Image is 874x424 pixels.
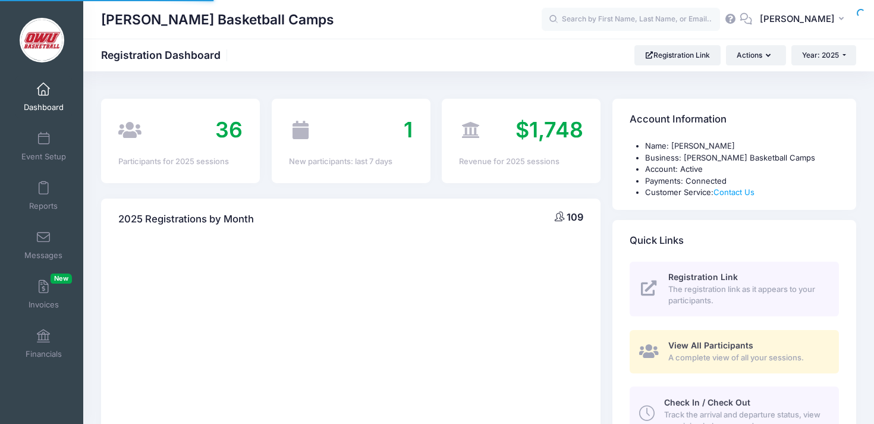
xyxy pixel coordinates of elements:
li: Business: [PERSON_NAME] Basketball Camps [645,152,839,164]
span: New [51,274,72,284]
span: Invoices [29,300,59,310]
a: Registration Link [634,45,721,65]
span: 1 [404,117,413,143]
input: Search by First Name, Last Name, or Email... [542,8,720,32]
li: Payments: Connected [645,175,839,187]
h1: [PERSON_NAME] Basketball Camps [101,6,334,33]
div: New participants: last 7 days [289,156,413,168]
li: Customer Service: [645,187,839,199]
div: Participants for 2025 sessions [118,156,243,168]
a: Messages [15,224,72,266]
span: Year: 2025 [802,51,839,59]
button: [PERSON_NAME] [752,6,856,33]
a: Dashboard [15,76,72,118]
h1: Registration Dashboard [101,49,231,61]
a: InvoicesNew [15,274,72,315]
a: Registration Link The registration link as it appears to your participants. [630,262,839,316]
span: A complete view of all your sessions. [668,352,825,364]
h4: Account Information [630,103,727,137]
div: Revenue for 2025 sessions [459,156,583,168]
span: Check In / Check Out [664,397,750,407]
a: Event Setup [15,125,72,167]
a: Reports [15,175,72,216]
span: 36 [215,117,243,143]
li: Account: Active [645,164,839,175]
a: View All Participants A complete view of all your sessions. [630,330,839,373]
h4: 2025 Registrations by Month [118,202,254,236]
span: 109 [567,211,583,223]
span: Registration Link [668,272,738,282]
a: Contact Us [713,187,754,197]
button: Year: 2025 [791,45,856,65]
span: Reports [29,201,58,211]
li: Name: [PERSON_NAME] [645,140,839,152]
span: [PERSON_NAME] [760,12,835,26]
span: Messages [24,250,62,260]
img: David Vogel Basketball Camps [20,18,64,62]
span: View All Participants [668,340,753,350]
h4: Quick Links [630,224,684,257]
span: $1,748 [515,117,583,143]
button: Actions [726,45,785,65]
span: Financials [26,349,62,359]
span: Event Setup [21,152,66,162]
span: Dashboard [24,102,64,112]
a: Financials [15,323,72,365]
span: The registration link as it appears to your participants. [668,284,825,307]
